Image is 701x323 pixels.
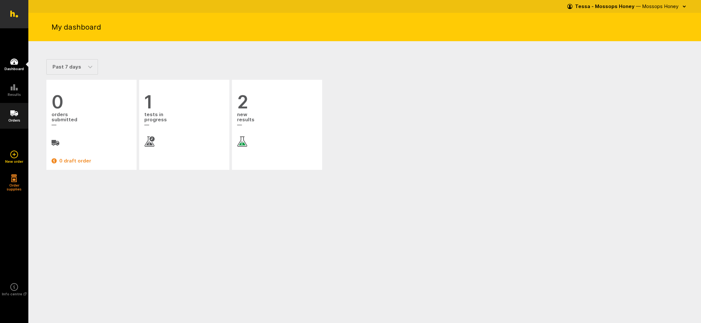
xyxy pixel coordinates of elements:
[52,111,131,129] span: orders submitted
[237,93,317,111] span: 2
[144,93,224,111] span: 1
[52,22,101,32] h1: My dashboard
[237,111,317,129] span: new results
[575,3,635,9] strong: Tessa - Mossops Honey
[144,93,224,147] a: 1 tests inprogress
[8,93,21,97] h5: Results
[5,160,23,163] h5: New order
[8,118,20,122] h5: Orders
[52,93,131,111] span: 0
[5,67,24,71] h5: Dashboard
[5,183,24,191] h5: Order supplies
[144,111,224,129] span: tests in progress
[636,3,678,9] span: — Mossops Honey
[52,93,131,147] a: 0 orderssubmitted
[237,93,317,147] a: 2 newresults
[567,1,688,12] button: Tessa - Mossops Honey — Mossops Honey
[52,157,131,165] a: 0 draft order
[2,292,26,296] h5: Info centre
